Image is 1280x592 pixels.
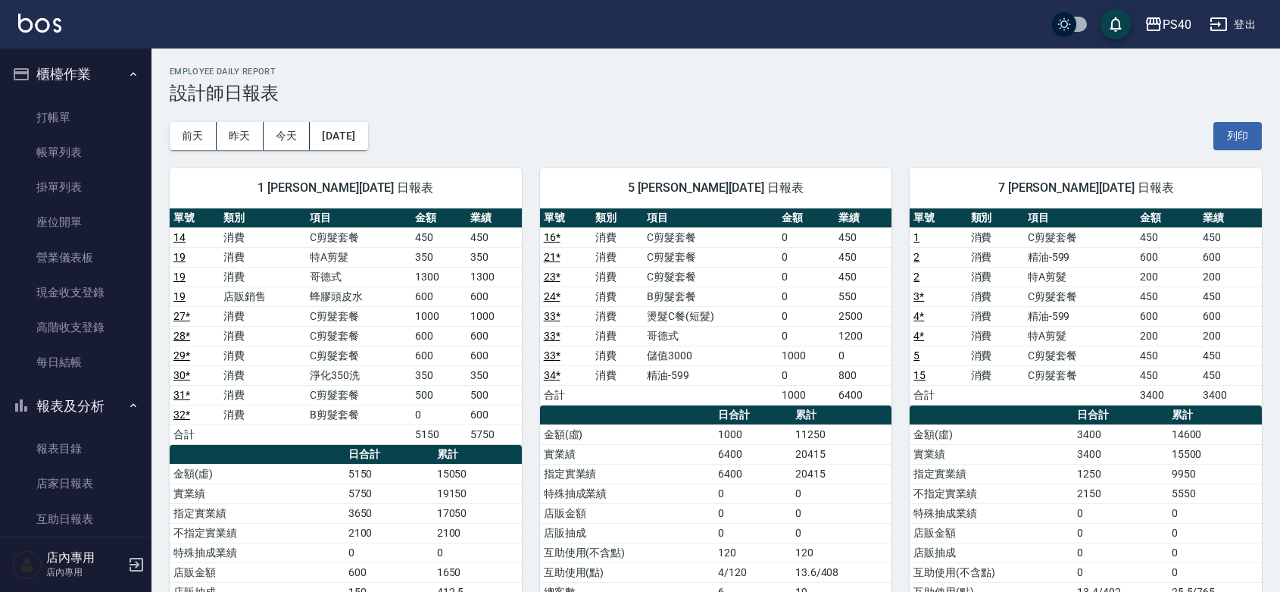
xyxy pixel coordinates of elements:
[592,227,643,247] td: 消費
[835,208,891,228] th: 業績
[433,484,522,503] td: 19150
[592,287,643,306] td: 消費
[643,267,778,287] td: C剪髮套餐
[411,306,467,326] td: 1000
[540,208,892,406] table: a dense table
[910,543,1073,562] td: 店販抽成
[1204,11,1262,39] button: 登出
[592,326,643,346] td: 消費
[170,208,220,228] th: 單號
[835,267,891,287] td: 450
[467,227,522,247] td: 450
[1136,385,1199,405] td: 3400
[967,208,1024,228] th: 類別
[1136,247,1199,267] td: 600
[835,326,891,346] td: 1200
[540,464,714,484] td: 指定實業績
[643,365,778,385] td: 精油-599
[220,227,306,247] td: 消費
[714,562,791,582] td: 4/120
[1073,562,1167,582] td: 0
[173,290,186,302] a: 19
[170,484,345,503] td: 實業績
[1199,208,1262,228] th: 業績
[6,345,145,380] a: 每日結帳
[1168,464,1262,484] td: 9950
[173,251,186,263] a: 19
[310,122,367,150] button: [DATE]
[913,369,926,381] a: 15
[220,365,306,385] td: 消費
[1024,208,1136,228] th: 項目
[714,464,791,484] td: 6400
[540,385,592,405] td: 合計
[714,406,791,425] th: 日合計
[540,444,714,464] td: 實業績
[6,170,145,205] a: 掛單列表
[910,484,1073,503] td: 不指定實業績
[467,385,522,405] td: 500
[1136,346,1199,365] td: 450
[345,523,433,543] td: 2100
[835,287,891,306] td: 550
[778,326,835,346] td: 0
[714,543,791,562] td: 120
[467,267,522,287] td: 1300
[791,484,892,503] td: 0
[433,503,522,523] td: 17050
[345,543,433,562] td: 0
[411,326,467,346] td: 600
[220,346,306,365] td: 消費
[592,267,643,287] td: 消費
[306,326,411,346] td: C剪髮套餐
[714,444,791,464] td: 6400
[1073,484,1167,503] td: 2150
[217,122,264,150] button: 昨天
[306,365,411,385] td: 淨化350洗
[188,180,504,196] span: 1 [PERSON_NAME][DATE] 日報表
[967,346,1024,365] td: 消費
[170,424,220,444] td: 合計
[345,445,433,465] th: 日合計
[791,503,892,523] td: 0
[967,247,1024,267] td: 消費
[540,484,714,503] td: 特殊抽成業績
[778,208,835,228] th: 金額
[170,543,345,562] td: 特殊抽成業績
[220,247,306,267] td: 消費
[967,326,1024,346] td: 消費
[791,543,892,562] td: 120
[778,306,835,326] td: 0
[835,306,891,326] td: 2500
[910,424,1073,444] td: 金額(虛)
[714,503,791,523] td: 0
[913,271,919,283] a: 2
[910,523,1073,543] td: 店販金額
[1024,326,1136,346] td: 特A剪髮
[220,405,306,424] td: 消費
[433,562,522,582] td: 1650
[791,562,892,582] td: 13.6/408
[467,306,522,326] td: 1000
[345,562,433,582] td: 600
[910,444,1073,464] td: 實業績
[540,562,714,582] td: 互助使用(點)
[1199,247,1262,267] td: 600
[411,385,467,405] td: 500
[1073,406,1167,425] th: 日合計
[643,306,778,326] td: 燙髮C餐(短髮)
[913,231,919,243] a: 1
[1024,346,1136,365] td: C剪髮套餐
[540,208,592,228] th: 單號
[791,464,892,484] td: 20415
[1073,464,1167,484] td: 1250
[306,227,411,247] td: C剪髮套餐
[1168,543,1262,562] td: 0
[592,306,643,326] td: 消費
[173,231,186,243] a: 14
[910,464,1073,484] td: 指定實業績
[220,287,306,306] td: 店販銷售
[411,424,467,444] td: 5150
[411,287,467,306] td: 600
[46,565,123,579] p: 店內專用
